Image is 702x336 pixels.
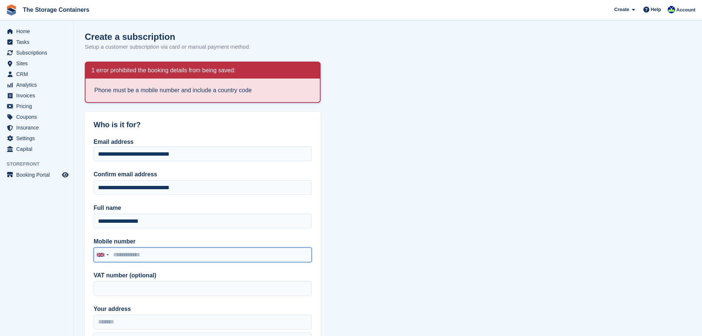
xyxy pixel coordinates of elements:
a: menu [4,26,70,37]
img: Stacy Williams [668,6,675,13]
span: Subscriptions [16,48,60,58]
span: Coupons [16,112,60,122]
span: Account [676,6,695,14]
img: stora-icon-8386f47178a22dfd0bd8f6a31ec36ba5ce8667c1dd55bd0f319d3a0aa187defe.svg [6,4,17,15]
a: menu [4,133,70,143]
a: The Storage Containers [20,4,92,16]
span: Create [614,6,629,13]
h2: Who is it for? [94,121,312,129]
span: Insurance [16,122,60,133]
a: menu [4,144,70,154]
span: Tasks [16,37,60,47]
span: Invoices [16,90,60,101]
li: Phone must be a mobile number and include a country code [94,86,311,95]
span: Capital [16,144,60,154]
label: Your address [94,305,312,314]
span: Home [16,26,60,37]
a: menu [4,170,70,180]
a: menu [4,48,70,58]
span: Analytics [16,80,60,90]
a: menu [4,69,70,79]
label: Confirm email address [94,170,312,179]
a: menu [4,58,70,69]
span: Booking Portal [16,170,60,180]
label: Full name [94,204,312,212]
span: Help [651,6,661,13]
a: Preview store [61,170,70,179]
span: CRM [16,69,60,79]
span: Pricing [16,101,60,111]
label: VAT number (optional) [94,271,312,280]
label: Mobile number [94,237,312,246]
label: Email address [94,139,134,145]
h2: 1 error prohibited the booking details from being saved: [91,67,235,74]
a: menu [4,122,70,133]
a: menu [4,101,70,111]
h1: Create a subscription [85,32,175,42]
a: menu [4,37,70,47]
span: Storefront [7,160,73,168]
a: menu [4,112,70,122]
a: menu [4,90,70,101]
div: United Kingdom: +44 [94,248,111,262]
a: menu [4,80,70,90]
span: Settings [16,133,60,143]
span: Sites [16,58,60,69]
p: Setup a customer subscription via card or manual payment method. [85,43,250,51]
